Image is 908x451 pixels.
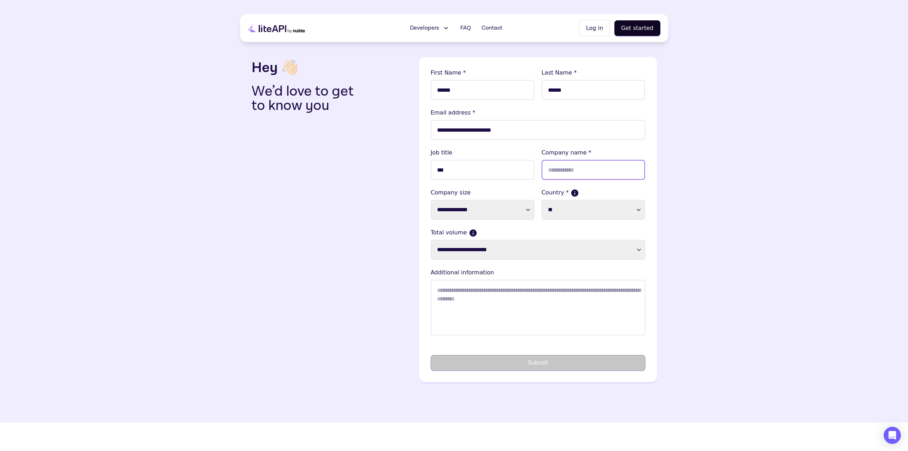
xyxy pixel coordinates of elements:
[431,69,534,77] lable: First Name *
[614,20,660,36] button: Get started
[431,108,645,117] lable: Email address *
[410,24,439,32] span: Developers
[482,24,502,32] span: Contact
[884,427,901,444] div: Open Intercom Messenger
[542,69,645,77] lable: Last Name *
[477,21,507,35] a: Contact
[406,21,454,35] button: Developers
[470,230,476,236] button: Current monthly volume your business makes in USD
[572,190,578,196] button: If more than one country, please select where the majority of your sales come from.
[431,268,645,277] lable: Additional information
[460,24,471,32] span: FAQ
[579,20,610,36] button: Log in
[542,188,645,197] label: Country *
[431,148,534,157] lable: Job title
[252,57,414,78] h3: Hey 👋🏻
[431,228,645,237] label: Total volume
[252,84,365,113] p: We’d love to get to know you
[431,355,645,371] button: Submit
[431,188,534,197] label: Company size
[456,21,475,35] a: FAQ
[542,148,645,157] lable: Company name *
